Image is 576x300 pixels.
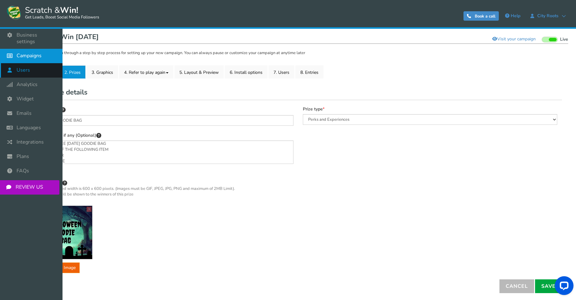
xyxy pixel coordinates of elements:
a: Scratch &Win! Get Leads, Boost Social Media Followers [6,5,99,20]
span: Scratch & [22,5,99,20]
span: Campaigns [17,53,42,59]
strong: Win! [60,5,78,16]
span: Help [511,13,520,19]
span: Emails [17,110,32,117]
img: Scratch and Win [6,5,22,20]
a: 4. Refer to play again [119,65,173,79]
span: Languages [17,125,41,131]
p: Recommended width is 600 x 600 pixels. (Images must be GIF, JPEG, JPG, PNG and maximum of 2MB Lim... [39,186,235,197]
a: 2. Prizes [59,65,86,79]
span: Users [17,67,30,74]
a: Book a call [463,11,499,21]
iframe: LiveChat chat widget [550,274,576,300]
span: Widget [17,96,34,102]
p: Cool. Let's take you through a step by step process for setting up your new campaign. You can alw... [28,50,568,56]
a: Visit your campaign [488,34,540,44]
a: 7. Users [268,65,294,79]
label: Prize type [303,106,324,112]
a: X [87,207,92,212]
span: Book a call [475,13,495,19]
label: Prize image [39,180,235,201]
small: Get Leads, Boost Social Media Followers [25,15,99,20]
input: [E.g. Free movie tickets for two] [39,115,293,126]
a: Cancel [499,279,534,293]
a: Save [535,279,562,293]
a: Help [502,11,523,21]
span: Plans [17,153,29,160]
span: Business settings [17,32,56,45]
a: 8. Entries [295,65,323,79]
span: Analytics [17,81,38,88]
h2: Edit prize details [34,85,562,100]
label: Instructions if any (Optional) [39,132,101,139]
a: 6. Install options [225,65,268,79]
a: 5. Layout & Preview [174,65,224,79]
span: REVIEW US [16,184,43,191]
span: City Roots [534,13,562,18]
span: Live [560,37,568,43]
h1: Scratch & Win [DATE] [28,31,568,44]
span: FAQs [17,168,29,174]
a: 3. Graphics [87,65,118,79]
span: Integrations [17,139,44,145]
